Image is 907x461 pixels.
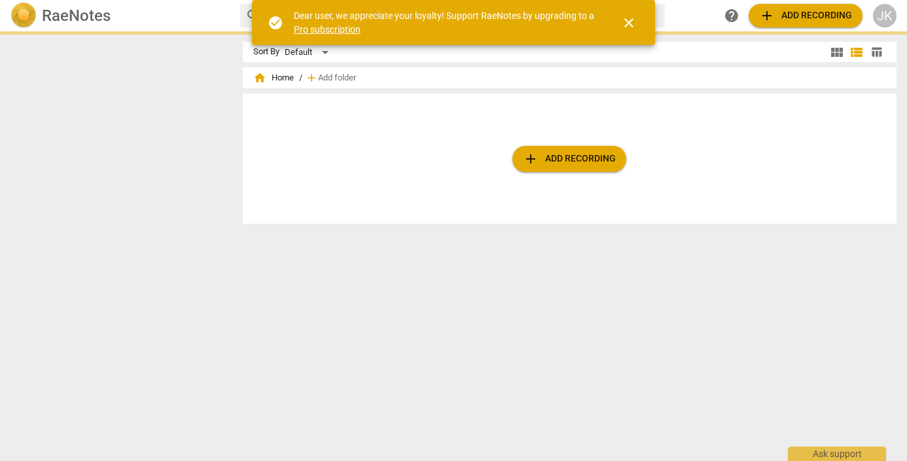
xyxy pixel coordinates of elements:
a: LogoRaeNotes [10,3,230,29]
img: Logo [10,3,37,29]
div: Sort By [253,47,279,57]
span: Home [253,71,294,84]
h2: RaeNotes [42,7,111,25]
span: view_module [829,44,845,60]
span: add [305,71,318,84]
span: Add recording [523,151,616,167]
div: Dear user, we appreciate your loyalty! Support RaeNotes by upgrading to a [294,9,597,36]
span: Add recording [759,8,852,24]
span: / [299,73,302,83]
button: Tile view [827,43,847,62]
button: Upload [512,146,626,172]
span: table_chart [870,46,883,58]
span: search [245,8,261,24]
button: Table view [866,43,886,62]
span: check_circle [268,15,283,31]
div: Ask support [788,447,886,461]
span: Add folder [318,73,356,83]
span: home [253,71,266,84]
button: List view [847,43,866,62]
span: add [759,8,775,24]
a: Help [720,4,743,27]
span: close [621,15,637,31]
button: Upload [749,4,863,27]
a: Pro subscription [294,24,361,35]
button: JK [873,4,897,27]
button: Close [613,7,645,39]
span: view_list [849,44,864,60]
span: add [523,151,539,167]
div: Default [285,42,333,63]
span: help [724,8,739,24]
